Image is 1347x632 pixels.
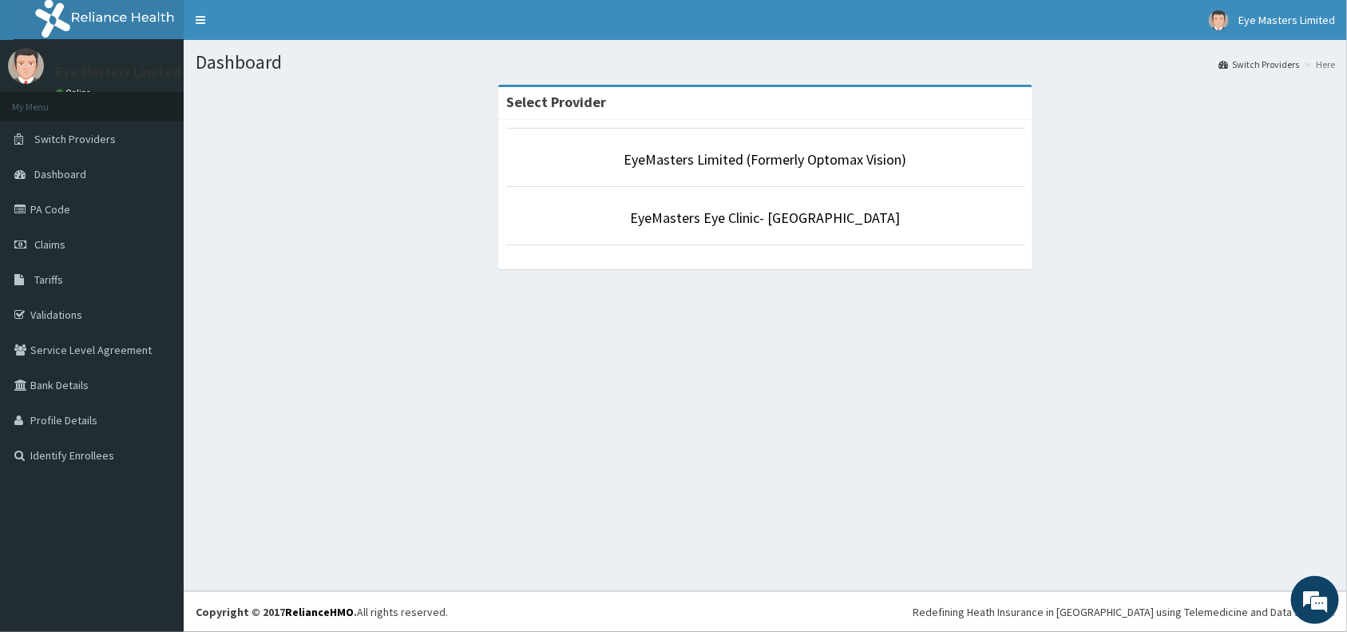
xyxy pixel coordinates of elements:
[8,48,44,84] img: User Image
[8,436,304,492] textarea: Type your message and hit 'Enter'
[506,93,606,111] strong: Select Provider
[1238,13,1335,27] span: Eye Masters Limited
[624,150,907,169] a: EyeMasters Limited (Formerly Optomax Vision)
[184,591,1347,632] footer: All rights reserved.
[30,80,65,120] img: d_794563401_company_1708531726252_794563401
[34,132,116,146] span: Switch Providers
[285,605,354,619] a: RelianceHMO
[93,201,220,363] span: We're online!
[56,65,180,79] p: Eye Masters Limited
[196,52,1335,73] h1: Dashboard
[34,272,63,287] span: Tariffs
[1301,58,1335,71] li: Here
[196,605,357,619] strong: Copyright © 2017 .
[913,604,1335,620] div: Redefining Heath Insurance in [GEOGRAPHIC_DATA] using Telemedicine and Data Science!
[1218,58,1299,71] a: Switch Providers
[34,237,65,252] span: Claims
[262,8,300,46] div: Minimize live chat window
[56,87,94,98] a: Online
[631,209,901,227] a: EyeMasters Eye Clinic- [GEOGRAPHIC_DATA]
[83,89,268,110] div: Chat with us now
[34,167,86,181] span: Dashboard
[1209,10,1229,30] img: User Image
